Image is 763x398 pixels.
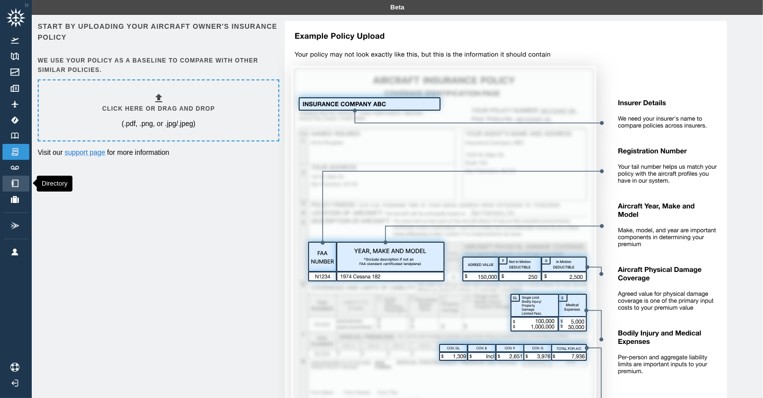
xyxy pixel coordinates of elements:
a: support page [64,148,105,156]
p: (.pdf, .png, or .jpg/.jpeg) [122,119,195,129]
h6: We use your policy as a baseline to compare with other similar policies. [38,56,277,75]
p: Visit our for more information [38,147,277,157]
h6: Click here or drag and drop [102,104,215,114]
h6: Start by uploading your aircraft owner's insurance policy [38,21,277,43]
